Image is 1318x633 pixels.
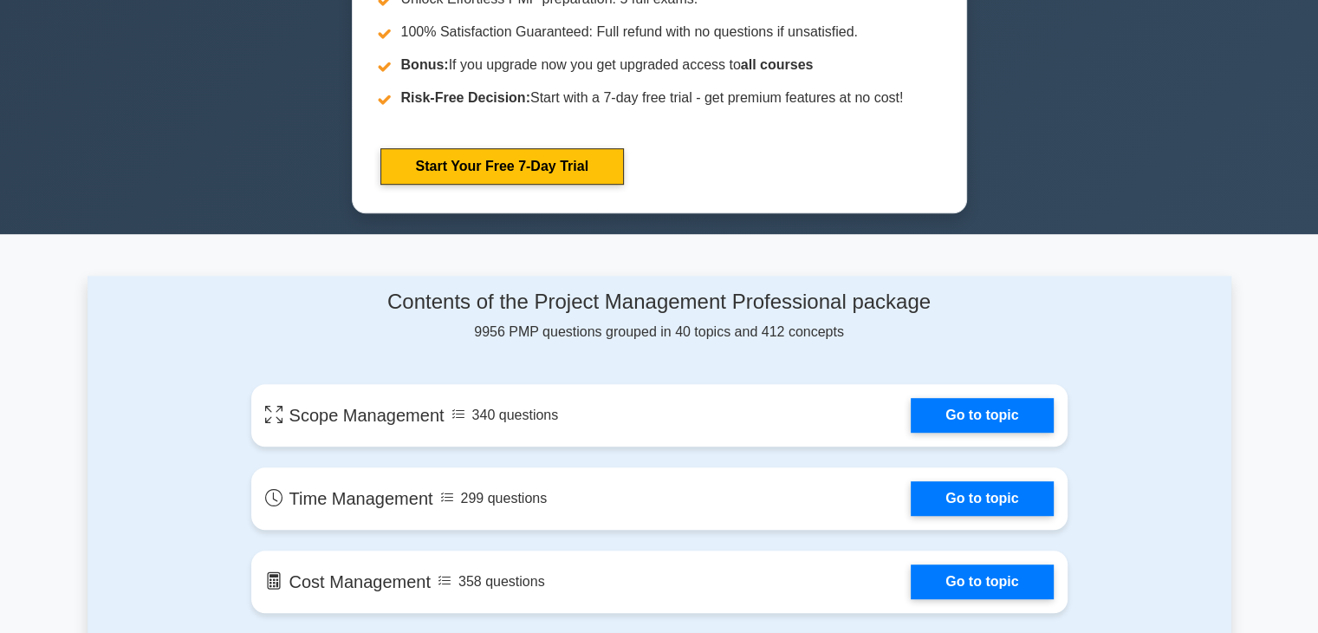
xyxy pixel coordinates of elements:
a: Go to topic [911,481,1053,516]
div: 9956 PMP questions grouped in 40 topics and 412 concepts [251,290,1068,343]
a: Go to topic [911,564,1053,599]
h4: Contents of the Project Management Professional package [251,290,1068,315]
a: Go to topic [911,398,1053,433]
a: Start Your Free 7-Day Trial [380,148,624,185]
